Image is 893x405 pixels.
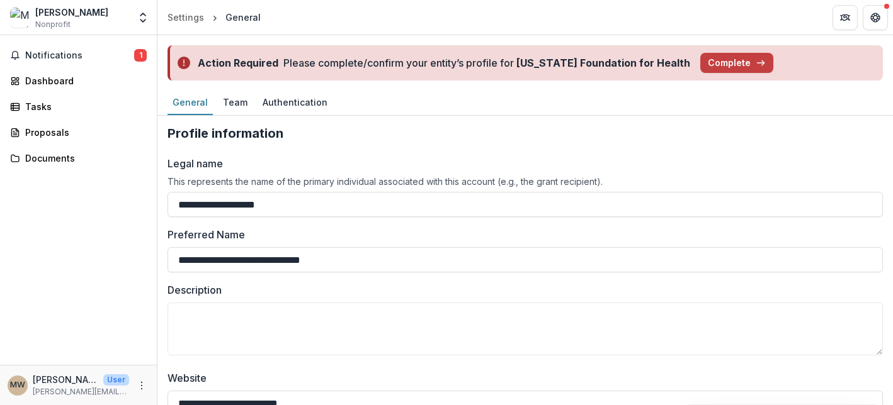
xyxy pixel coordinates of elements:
[168,91,213,115] a: General
[168,126,883,141] h2: Profile information
[5,45,152,65] button: Notifications1
[863,5,888,30] button: Get Help
[258,93,333,111] div: Authentication
[25,50,134,61] span: Notifications
[516,57,690,69] strong: [US_STATE] Foundation for Health
[168,227,245,242] label: Preferred Name
[198,55,278,70] div: Action Required
[35,19,71,30] span: Nonprofit
[10,381,25,389] div: Maurice Watson
[5,70,152,91] a: Dashboard
[134,5,152,30] button: Open entity switcher
[35,6,108,19] div: [PERSON_NAME]
[134,378,149,393] button: More
[258,91,333,115] a: Authentication
[25,126,142,139] div: Proposals
[225,11,261,24] div: General
[168,11,204,24] div: Settings
[103,374,129,386] p: User
[168,282,875,297] label: Description
[25,152,142,165] div: Documents
[25,74,142,87] div: Dashboard
[700,53,773,73] button: Complete
[218,91,253,115] a: Team
[162,8,266,26] nav: breadcrumb
[10,8,30,28] img: Maurice Alvin Watson
[283,55,690,70] div: Please complete/confirm your entity’s profile for
[833,5,858,30] button: Partners
[162,8,209,26] a: Settings
[5,96,152,117] a: Tasks
[218,93,253,111] div: Team
[168,370,875,386] label: Website
[168,176,883,187] div: This represents the name of the primary individual associated with this account (e.g., the grant ...
[168,156,223,171] label: Legal name
[33,373,98,386] p: [PERSON_NAME]
[33,386,129,397] p: [PERSON_NAME][EMAIL_ADDRESS][DOMAIN_NAME]
[5,148,152,169] a: Documents
[25,100,142,113] div: Tasks
[134,49,147,62] span: 1
[168,93,213,111] div: General
[5,122,152,143] a: Proposals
